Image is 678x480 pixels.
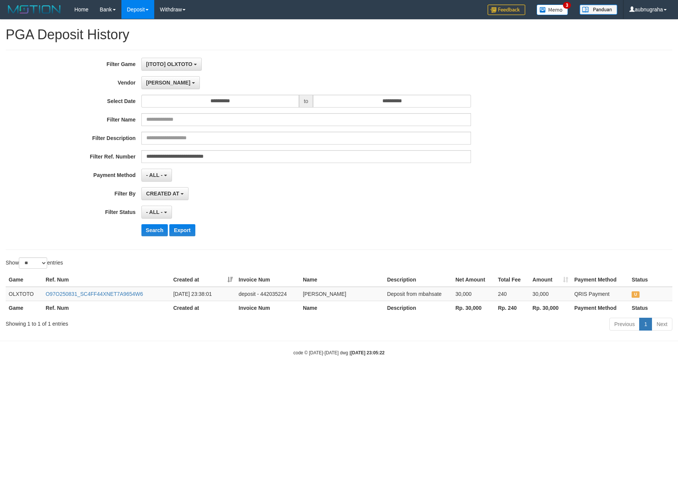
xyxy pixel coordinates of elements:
[236,301,300,315] th: Invoice Num
[236,273,300,287] th: Invoice Num
[6,317,277,328] div: Showing 1 to 1 of 1 entries
[6,257,63,269] label: Show entries
[19,257,47,269] select: Showentries
[299,95,313,108] span: to
[146,209,163,215] span: - ALL -
[141,169,172,182] button: - ALL -
[453,273,495,287] th: Net Amount
[43,301,170,315] th: Ref. Num
[495,287,529,301] td: 240
[169,224,195,236] button: Export
[6,27,672,42] h1: PGA Deposit History
[571,273,629,287] th: Payment Method
[146,80,190,86] span: [PERSON_NAME]
[580,5,617,15] img: panduan.png
[141,224,168,236] button: Search
[639,318,652,331] a: 1
[170,273,235,287] th: Created at: activate to sort column ascending
[537,5,568,15] img: Button%20Memo.svg
[6,287,43,301] td: OLXTOTO
[300,287,384,301] td: [PERSON_NAME]
[488,5,525,15] img: Feedback.jpg
[236,287,300,301] td: deposit - 442035224
[146,61,193,67] span: [ITOTO] OLXTOTO
[170,301,235,315] th: Created at
[46,291,143,297] a: O97O250831_SC4FF44XNET7A9654W6
[141,187,189,200] button: CREATED AT
[495,273,529,287] th: Total Fee
[384,301,452,315] th: Description
[6,301,43,315] th: Game
[495,301,529,315] th: Rp. 240
[529,287,571,301] td: 30,000
[141,76,200,89] button: [PERSON_NAME]
[571,287,629,301] td: QRIS Payment
[609,318,640,331] a: Previous
[453,287,495,301] td: 30,000
[141,206,172,218] button: - ALL -
[146,191,179,197] span: CREATED AT
[529,273,571,287] th: Amount: activate to sort column ascending
[629,273,672,287] th: Status
[384,287,452,301] td: Deposit from mbahsate
[43,273,170,287] th: Ref. Num
[571,301,629,315] th: Payment Method
[293,350,385,355] small: code © [DATE]-[DATE] dwg |
[453,301,495,315] th: Rp. 30,000
[351,350,385,355] strong: [DATE] 23:05:22
[6,4,63,15] img: MOTION_logo.png
[652,318,672,331] a: Next
[563,2,571,9] span: 3
[300,273,384,287] th: Name
[629,301,672,315] th: Status
[141,58,202,71] button: [ITOTO] OLXTOTO
[529,301,571,315] th: Rp. 30,000
[146,172,163,178] span: - ALL -
[300,301,384,315] th: Name
[632,291,639,298] span: UNPAID
[6,273,43,287] th: Game
[384,273,452,287] th: Description
[170,287,235,301] td: [DATE] 23:38:01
